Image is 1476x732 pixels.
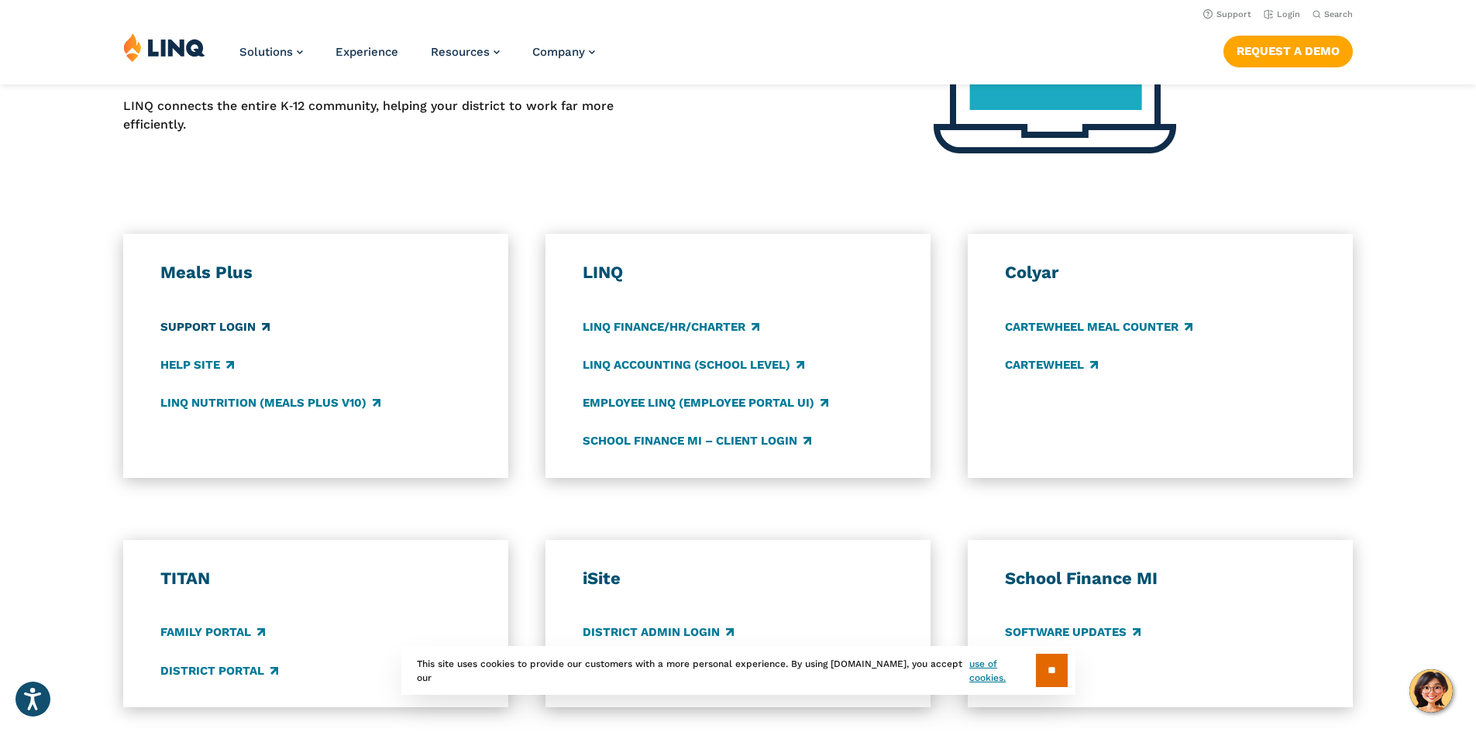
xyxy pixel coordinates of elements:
[1005,356,1098,373] a: CARTEWHEEL
[160,394,380,411] a: LINQ Nutrition (Meals Plus v10)
[1005,624,1141,641] a: Software Updates
[1324,9,1353,19] span: Search
[1223,36,1353,67] a: Request a Demo
[160,262,472,284] h3: Meals Plus
[401,646,1075,695] div: This site uses cookies to provide our customers with a more personal experience. By using [DOMAIN...
[1005,318,1192,335] a: CARTEWHEEL Meal Counter
[160,568,472,589] h3: TITAN
[1223,33,1353,67] nav: Button Navigation
[1313,9,1353,20] button: Open Search Bar
[532,45,585,59] span: Company
[583,262,894,284] h3: LINQ
[1264,9,1300,19] a: Login
[1203,9,1251,19] a: Support
[583,394,828,411] a: Employee LINQ (Employee Portal UI)
[583,568,894,589] h3: iSite
[583,432,811,449] a: School Finance MI – Client Login
[123,33,205,62] img: LINQ | K‑12 Software
[160,662,278,679] a: District Portal
[1005,262,1316,284] h3: Colyar
[431,45,500,59] a: Resources
[969,657,1035,685] a: use of cookies.
[1005,568,1316,589] h3: School Finance MI
[532,45,595,59] a: Company
[160,356,234,373] a: Help Site
[123,97,614,135] p: LINQ connects the entire K‑12 community, helping your district to work far more efficiently.
[583,356,804,373] a: LINQ Accounting (school level)
[239,45,303,59] a: Solutions
[1409,669,1453,713] button: Hello, have a question? Let’s chat.
[431,45,490,59] span: Resources
[239,33,595,84] nav: Primary Navigation
[583,318,759,335] a: LINQ Finance/HR/Charter
[239,45,293,59] span: Solutions
[160,624,265,641] a: Family Portal
[335,45,398,59] a: Experience
[160,318,270,335] a: Support Login
[583,624,734,641] a: District Admin Login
